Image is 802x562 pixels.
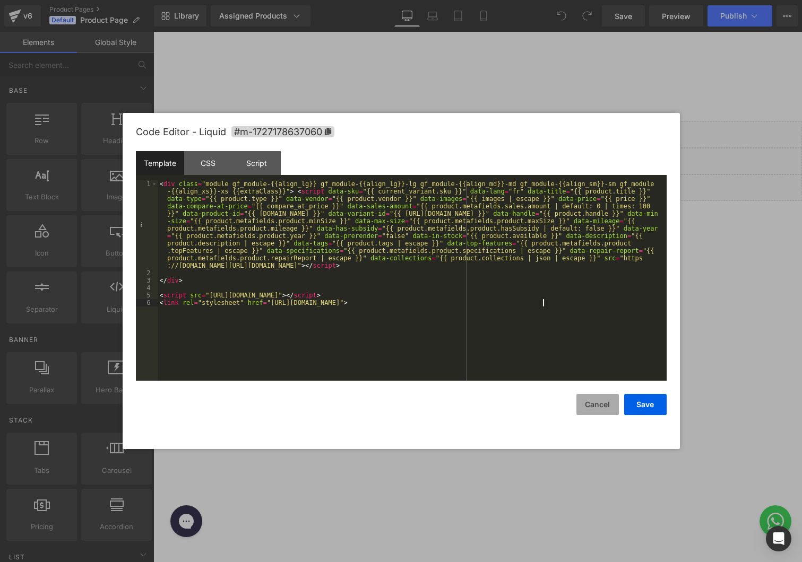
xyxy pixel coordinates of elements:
[136,277,158,284] div: 3
[576,394,619,415] button: Cancel
[136,284,158,292] div: 4
[624,394,667,415] button: Save
[231,126,334,137] span: Click to copy
[766,526,791,551] div: Open Intercom Messenger
[12,470,54,509] iframe: Gorgias live chat messenger
[232,151,281,175] div: Script
[136,151,184,175] div: Template
[184,151,232,175] div: CSS
[136,126,226,137] span: Code Editor - Liquid
[606,473,638,505] img: Whatsapp
[136,180,158,269] div: 1
[136,299,158,306] div: 6
[136,292,158,299] div: 5
[136,269,158,277] div: 2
